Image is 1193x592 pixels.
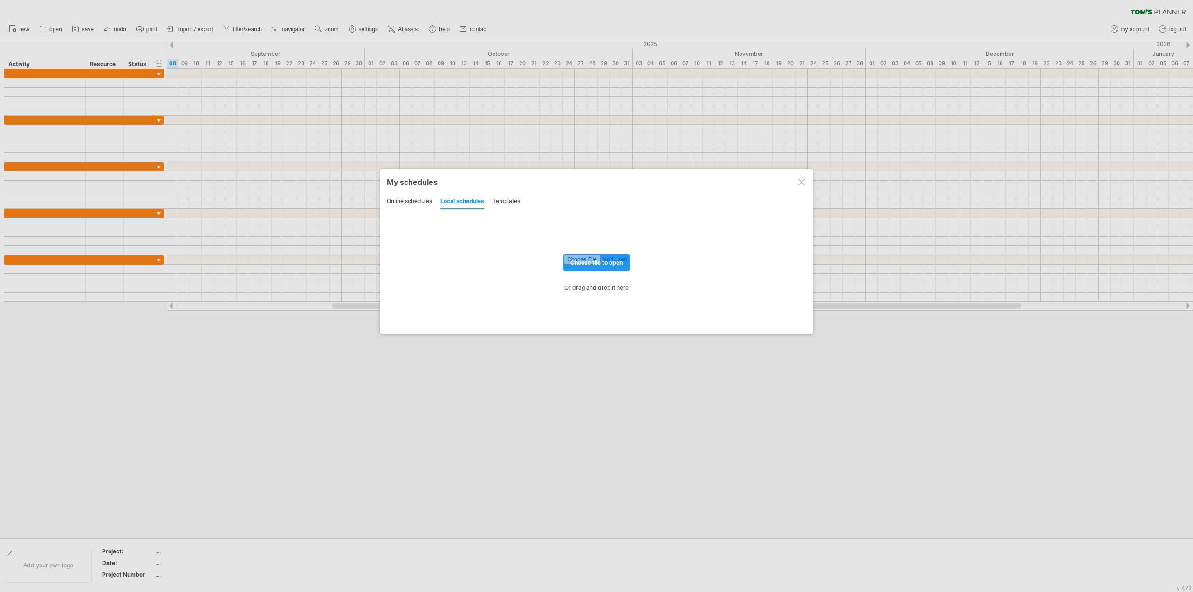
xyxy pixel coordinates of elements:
div: Or drag and drop it here [387,284,806,291]
div: online schedules [387,194,432,209]
a: choose file to open [563,254,630,271]
div: templates [493,194,520,209]
span: choose file to open [570,259,623,266]
div: local schedules [440,194,484,209]
div: My schedules [387,177,806,187]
